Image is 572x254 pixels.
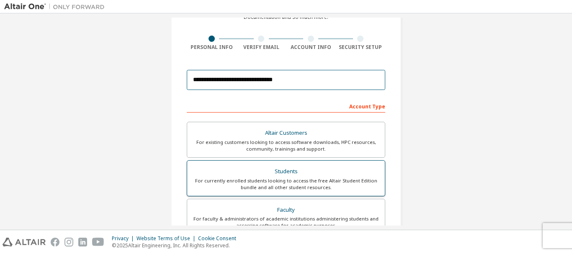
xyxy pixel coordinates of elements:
p: © 2025 Altair Engineering, Inc. All Rights Reserved. [112,242,241,249]
div: For currently enrolled students looking to access the free Altair Student Edition bundle and all ... [192,177,380,191]
img: linkedin.svg [78,238,87,246]
img: altair_logo.svg [3,238,46,246]
div: Cookie Consent [198,235,241,242]
div: Altair Customers [192,127,380,139]
div: For faculty & administrators of academic institutions administering students and accessing softwa... [192,216,380,229]
div: Privacy [112,235,137,242]
div: Security Setup [336,44,386,51]
div: Faculty [192,204,380,216]
div: Personal Info [187,44,237,51]
img: Altair One [4,3,109,11]
div: Account Type [187,99,385,113]
div: Account Info [286,44,336,51]
div: For existing customers looking to access software downloads, HPC resources, community, trainings ... [192,139,380,152]
img: youtube.svg [92,238,104,246]
div: Website Terms of Use [137,235,198,242]
div: Verify Email [237,44,286,51]
img: facebook.svg [51,238,59,246]
img: instagram.svg [64,238,73,246]
div: Students [192,166,380,177]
